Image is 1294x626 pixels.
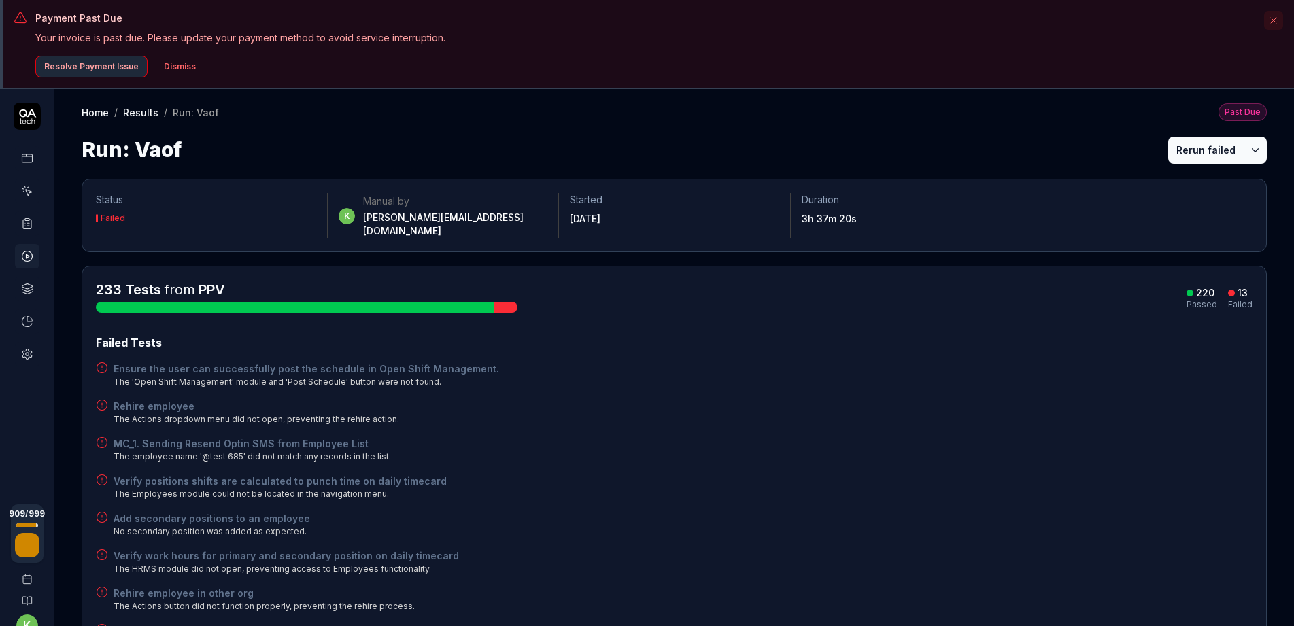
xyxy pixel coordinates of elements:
p: Started [570,193,779,207]
div: [PERSON_NAME][EMAIL_ADDRESS][DOMAIN_NAME] [363,211,547,238]
span: 909 / 999 [9,510,45,518]
a: Rehire employee in other org [114,586,415,600]
div: No secondary position was added as expected. [114,525,310,538]
span: k [339,208,355,224]
a: Add secondary positions to an employee [114,511,310,525]
div: The employee name '@test 685' did not match any records in the list. [114,451,391,463]
div: Failed [1228,300,1253,309]
p: Status [96,193,316,207]
a: Verify positions shifts are calculated to punch time on daily timecard [114,474,447,488]
time: [DATE] [570,213,600,224]
button: Dismiss [156,56,204,77]
div: The 'Open Shift Management' module and 'Post Schedule' button were not found. [114,376,499,388]
div: The Actions button did not function properly, preventing the rehire process. [114,600,415,612]
time: 3h 37m 20s [802,213,857,224]
a: MC_1. Sending Resend Optin SMS from Employee List [114,436,391,451]
p: Your invoice is past due. Please update your payment method to avoid service interruption. [35,31,1256,45]
button: Past Due [1219,103,1267,121]
a: Book a call with us [5,563,48,585]
div: Passed [1187,300,1217,309]
div: Run: Vaof [173,105,219,119]
span: 233 Tests [96,281,161,298]
span: from [165,281,195,298]
div: The Actions dropdown menu did not open, preventing the rehire action. [114,413,399,425]
div: The Employees module could not be located in the navigation menu. [114,488,447,500]
a: Home [82,105,109,119]
div: 13 [1238,287,1248,299]
div: 220 [1196,287,1214,299]
a: Verify work hours for primary and secondary position on daily timecard [114,549,459,563]
div: The HRMS module did not open, preventing access to Employees functionality. [114,563,459,575]
p: Duration [802,193,1010,207]
h3: Payment Past Due [35,11,1256,25]
div: Failed [101,214,125,222]
a: Ensure the user can successfully post the schedule in Open Shift Management. [114,362,499,376]
div: Manual by [363,194,547,208]
div: Failed Tests [96,334,1253,351]
button: Resolve Payment Issue [35,56,148,77]
h1: Run: Vaof [82,135,182,165]
a: Rehire employee [114,399,399,413]
button: Rerun failed [1168,137,1244,164]
a: Results [123,105,158,119]
div: / [164,105,167,119]
a: PPV [199,281,225,298]
div: / [114,105,118,119]
a: Documentation [5,585,48,606]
